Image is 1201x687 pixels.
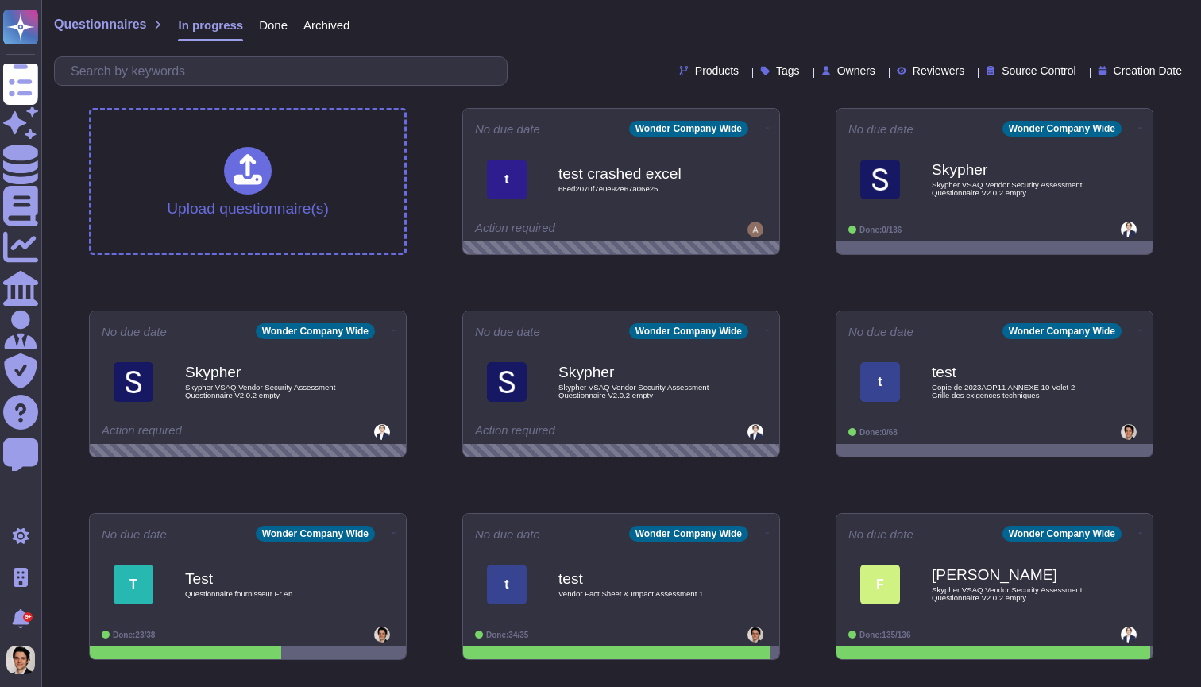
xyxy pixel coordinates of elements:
[487,160,527,199] div: t
[256,526,375,542] div: Wonder Company Wide
[776,65,800,76] span: Tags
[54,18,146,31] span: Questionnaires
[3,643,46,677] button: user
[747,222,763,237] img: user
[860,565,900,604] div: F
[629,121,748,137] div: Wonder Company Wide
[932,365,1091,380] b: test
[259,19,288,31] span: Done
[848,326,913,338] span: No due date
[1002,323,1122,339] div: Wonder Company Wide
[913,65,964,76] span: Reviewers
[1002,121,1122,137] div: Wonder Company Wide
[558,365,717,380] b: Skypher
[113,631,155,639] span: Done: 23/38
[932,567,1091,582] b: [PERSON_NAME]
[114,362,153,402] img: Logo
[747,424,763,440] img: user
[932,162,1091,177] b: Skypher
[487,362,527,402] img: Logo
[475,123,540,135] span: No due date
[185,590,344,598] span: Questionnaire fournisseur Fr An
[178,19,243,31] span: In progress
[629,526,748,542] div: Wonder Company Wide
[185,365,344,380] b: Skypher
[860,362,900,402] div: t
[102,424,296,440] div: Action required
[1002,526,1122,542] div: Wonder Company Wide
[114,565,153,604] div: T
[848,528,913,540] span: No due date
[486,631,528,639] span: Done: 34/35
[1114,65,1182,76] span: Creation Date
[475,424,670,440] div: Action required
[475,528,540,540] span: No due date
[837,65,875,76] span: Owners
[558,166,717,181] b: test crashed excel
[860,160,900,199] img: Logo
[859,428,898,437] span: Done: 0/68
[629,323,748,339] div: Wonder Company Wide
[558,571,717,586] b: test
[558,185,717,193] span: 68ed2070f7e0e92e67a06e25
[932,181,1091,196] span: Skypher VSAQ Vendor Security Assessment Questionnaire V2.0.2 empty
[859,631,911,639] span: Done: 135/136
[747,627,763,643] img: user
[185,571,344,586] b: Test
[102,326,167,338] span: No due date
[848,123,913,135] span: No due date
[374,627,390,643] img: user
[1121,222,1137,237] img: user
[932,586,1091,601] span: Skypher VSAQ Vendor Security Assessment Questionnaire V2.0.2 empty
[167,147,329,216] div: Upload questionnaire(s)
[932,384,1091,399] span: Copie de 2023AOP11 ANNEXE 10 Volet 2 Grille des exigences techniques
[1002,65,1075,76] span: Source Control
[185,384,344,399] span: Skypher VSAQ Vendor Security Assessment Questionnaire V2.0.2 empty
[475,222,670,237] div: Action required
[558,590,717,598] span: Vendor Fact Sheet & Impact Assessment 1
[256,323,375,339] div: Wonder Company Wide
[303,19,349,31] span: Archived
[6,646,35,674] img: user
[23,612,33,622] div: 9+
[695,65,739,76] span: Products
[558,384,717,399] span: Skypher VSAQ Vendor Security Assessment Questionnaire V2.0.2 empty
[374,424,390,440] img: user
[475,326,540,338] span: No due date
[63,57,507,85] input: Search by keywords
[102,528,167,540] span: No due date
[859,226,902,234] span: Done: 0/136
[1121,424,1137,440] img: user
[1121,627,1137,643] img: user
[487,565,527,604] div: t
